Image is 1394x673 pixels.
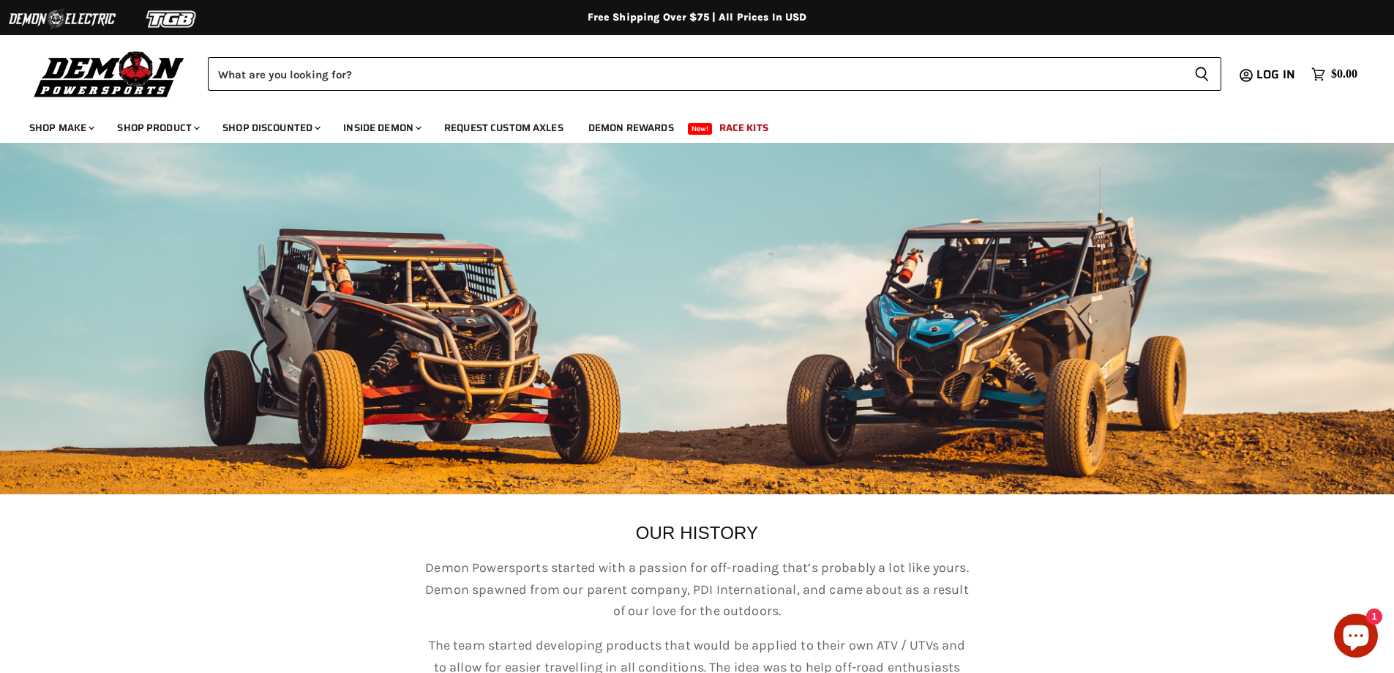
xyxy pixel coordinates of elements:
a: Shop Discounted [211,113,329,143]
p: OUR HISTORY [269,524,1125,543]
button: Search [1183,57,1221,91]
a: Inside Demon [332,113,430,143]
a: Shop Make [18,113,103,143]
ul: Main menu [18,107,1354,143]
span: $0.00 [1331,67,1357,81]
a: Log in [1250,68,1304,81]
span: New! [688,123,713,135]
a: Race Kits [708,113,779,143]
img: Demon Electric Logo 2 [7,5,117,33]
a: $0.00 [1304,64,1365,85]
form: Product [208,57,1221,91]
a: Demon Rewards [577,113,685,143]
p: Demon Powersports started with a passion for off-roading that’s probably a lot like yours. Demon ... [423,557,972,622]
a: Shop Product [106,113,209,143]
img: Demon Powersports [29,48,190,100]
img: TGB Logo 2 [117,5,227,33]
input: Search [208,57,1183,91]
span: Log in [1256,65,1295,83]
a: Request Custom Axles [433,113,574,143]
div: Free Shipping Over $75 | All Prices In USD [112,11,1283,24]
inbox-online-store-chat: Shopify online store chat [1330,614,1382,661]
